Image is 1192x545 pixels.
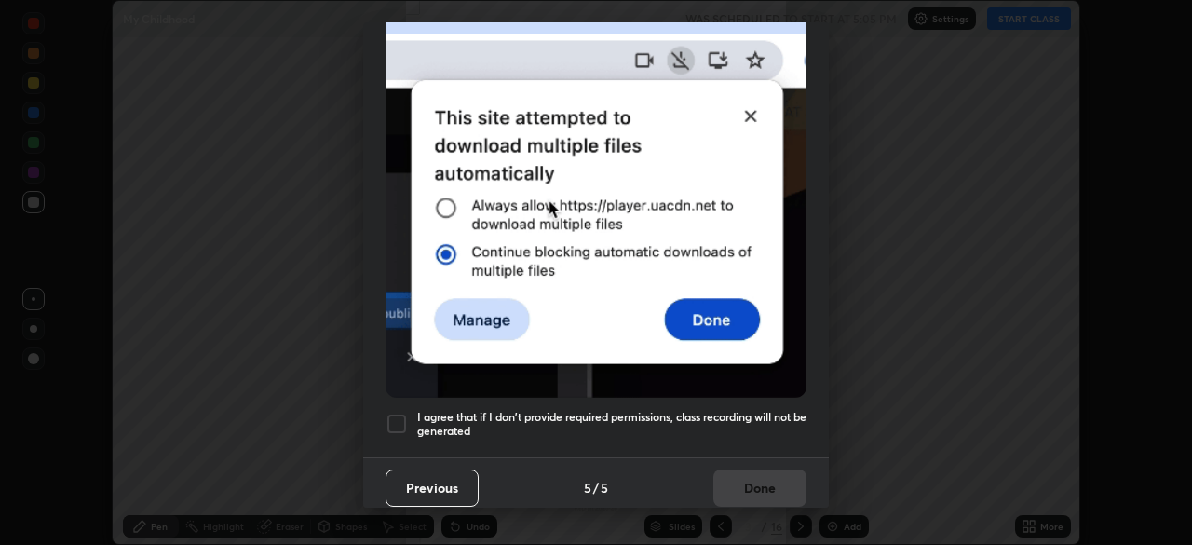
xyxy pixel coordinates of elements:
[601,478,608,497] h4: 5
[417,410,806,439] h5: I agree that if I don't provide required permissions, class recording will not be generated
[593,478,599,497] h4: /
[584,478,591,497] h4: 5
[386,470,479,507] button: Previous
